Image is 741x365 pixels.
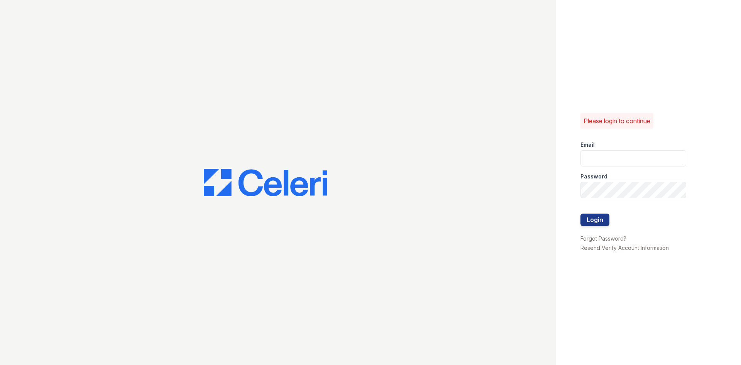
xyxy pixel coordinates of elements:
a: Forgot Password? [580,235,626,242]
a: Resend Verify Account Information [580,244,669,251]
button: Login [580,214,609,226]
label: Email [580,141,595,149]
p: Please login to continue [584,116,650,126]
img: CE_Logo_Blue-a8612792a0a2168367f1c8372b55b34899dd931a85d93a1a3d3e32e68fde9ad4.png [204,169,327,197]
label: Password [580,173,607,180]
